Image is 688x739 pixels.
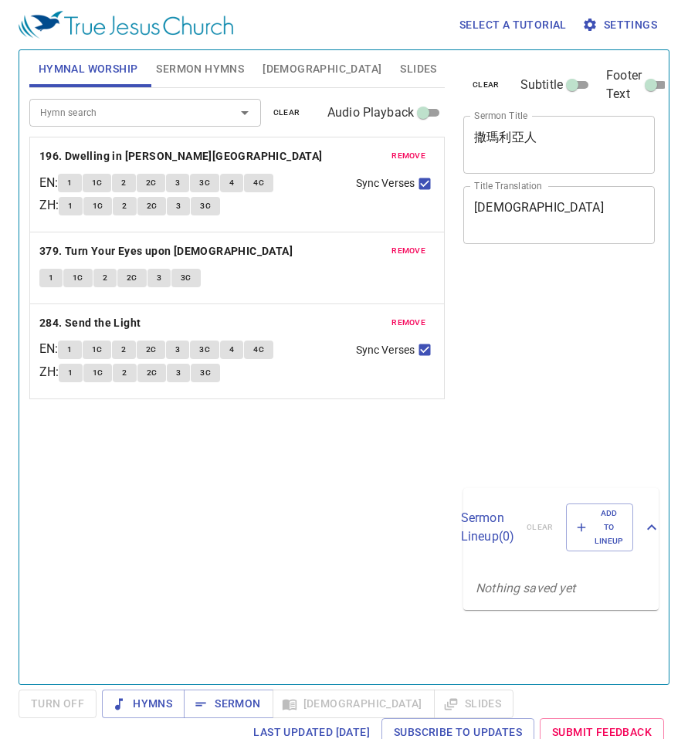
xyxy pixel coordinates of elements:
[176,199,181,213] span: 3
[453,11,573,39] button: Select a tutorial
[181,271,191,285] span: 3C
[171,269,201,287] button: 3C
[253,176,264,190] span: 4C
[264,103,310,122] button: clear
[461,509,514,546] p: Sermon Lineup ( 0 )
[68,199,73,213] span: 1
[146,343,157,357] span: 2C
[137,364,167,382] button: 2C
[39,363,59,381] p: ZH :
[463,488,659,568] div: Sermon Lineup(0)clearAdd to Lineup
[39,147,325,166] button: 196. Dwelling in [PERSON_NAME][GEOGRAPHIC_DATA]
[220,174,243,192] button: 4
[39,340,58,358] p: EN :
[190,341,219,359] button: 3C
[382,147,435,165] button: remove
[146,176,157,190] span: 2C
[112,174,135,192] button: 2
[58,341,81,359] button: 1
[191,364,220,382] button: 3C
[122,199,127,213] span: 2
[121,176,126,190] span: 2
[176,366,181,380] span: 3
[220,341,243,359] button: 4
[147,199,158,213] span: 2C
[67,343,72,357] span: 1
[137,174,166,192] button: 2C
[122,366,127,380] span: 2
[49,271,53,285] span: 1
[39,196,59,215] p: ZH :
[253,343,264,357] span: 4C
[473,78,500,92] span: clear
[175,176,180,190] span: 3
[400,59,436,79] span: Slides
[391,149,425,163] span: remove
[382,314,435,332] button: remove
[39,147,323,166] b: 196. Dwelling in [PERSON_NAME][GEOGRAPHIC_DATA]
[229,176,234,190] span: 4
[83,197,113,215] button: 1C
[244,341,273,359] button: 4C
[73,271,83,285] span: 1C
[39,269,63,287] button: 1
[234,102,256,124] button: Open
[382,242,435,260] button: remove
[83,341,112,359] button: 1C
[166,174,189,192] button: 3
[191,197,220,215] button: 3C
[127,271,137,285] span: 2C
[117,269,147,287] button: 2C
[520,76,563,94] span: Subtitle
[579,11,663,39] button: Settings
[463,76,509,94] button: clear
[175,343,180,357] span: 3
[356,342,415,358] span: Sync Verses
[606,66,642,103] span: Footer Text
[112,341,135,359] button: 2
[263,59,381,79] span: [DEMOGRAPHIC_DATA]
[19,11,233,39] img: True Jesus Church
[39,242,296,261] button: 379. Turn Your Eyes upon [DEMOGRAPHIC_DATA]
[59,197,82,215] button: 1
[92,176,103,190] span: 1C
[68,366,73,380] span: 1
[391,316,425,330] span: remove
[39,314,144,333] button: 284. Send the Light
[93,199,103,213] span: 1C
[229,343,234,357] span: 4
[356,175,415,192] span: Sync Verses
[137,341,166,359] button: 2C
[103,271,107,285] span: 2
[157,271,161,285] span: 3
[474,130,644,159] textarea: 撒瑪利亞人
[457,260,619,482] iframe: from-child
[147,366,158,380] span: 2C
[273,106,300,120] span: clear
[196,694,260,714] span: Sermon
[391,244,425,258] span: remove
[156,59,244,79] span: Sermon Hymns
[102,690,185,718] button: Hymns
[576,507,624,549] span: Add to Lineup
[199,343,210,357] span: 3C
[83,174,112,192] button: 1C
[113,197,136,215] button: 2
[184,690,273,718] button: Sermon
[92,343,103,357] span: 1C
[39,314,141,333] b: 284. Send the Light
[83,364,113,382] button: 1C
[147,269,171,287] button: 3
[167,197,190,215] button: 3
[59,364,82,382] button: 1
[93,366,103,380] span: 1C
[39,242,293,261] b: 379. Turn Your Eyes upon [DEMOGRAPHIC_DATA]
[474,200,644,229] textarea: [DEMOGRAPHIC_DATA]
[200,366,211,380] span: 3C
[199,176,210,190] span: 3C
[244,174,273,192] button: 4C
[63,269,93,287] button: 1C
[114,694,172,714] span: Hymns
[93,269,117,287] button: 2
[137,197,167,215] button: 2C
